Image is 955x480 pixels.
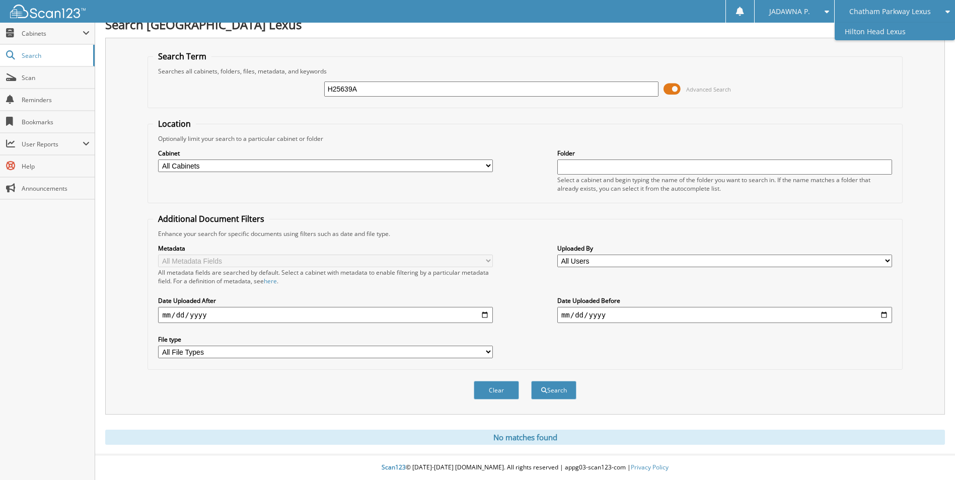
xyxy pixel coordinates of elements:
div: © [DATE]-[DATE] [DOMAIN_NAME]. All rights reserved | appg03-scan123-com | [95,455,955,480]
label: Folder [557,149,892,157]
label: Cabinet [158,149,493,157]
img: scan123-logo-white.svg [10,5,86,18]
span: JADAWNA P. [769,9,810,15]
label: File type [158,335,493,344]
legend: Search Term [153,51,211,62]
div: Optionally limit your search to a particular cabinet or folder [153,134,897,143]
span: Reminders [22,96,90,104]
div: All metadata fields are searched by default. Select a cabinet with metadata to enable filtering b... [158,268,493,285]
span: Advanced Search [686,86,731,93]
button: Clear [474,381,519,399]
input: start [158,307,493,323]
span: Announcements [22,184,90,193]
span: Chatham Parkway Lexus [849,9,931,15]
label: Uploaded By [557,244,892,253]
a: here [264,277,277,285]
a: Hilton Head Lexus [835,23,955,40]
span: Search [22,51,88,60]
input: end [557,307,892,323]
a: Privacy Policy [631,463,669,471]
span: Bookmarks [22,118,90,126]
span: Help [22,162,90,171]
label: Date Uploaded Before [557,296,892,305]
legend: Additional Document Filters [153,213,269,224]
legend: Location [153,118,196,129]
div: Enhance your search for specific documents using filters such as date and file type. [153,229,897,238]
div: Select a cabinet and begin typing the name of the folder you want to search in. If the name match... [557,176,892,193]
label: Metadata [158,244,493,253]
span: User Reports [22,140,83,148]
label: Date Uploaded After [158,296,493,305]
span: Cabinets [22,29,83,38]
iframe: Chat Widget [905,432,955,480]
div: No matches found [105,430,945,445]
span: Scan [22,73,90,82]
div: Searches all cabinets, folders, files, metadata, and keywords [153,67,897,75]
h1: Search [GEOGRAPHIC_DATA] Lexus [105,16,945,33]
span: Scan123 [382,463,406,471]
button: Search [531,381,576,399]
